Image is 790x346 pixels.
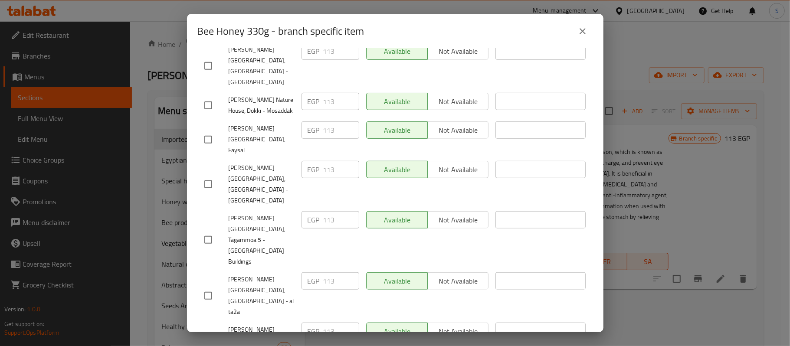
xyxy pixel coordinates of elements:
button: close [572,21,593,42]
p: EGP [308,215,320,225]
h2: Bee Honey 330g - branch specific item [197,24,364,38]
p: EGP [308,46,320,56]
p: EGP [308,326,320,336]
span: [PERSON_NAME][GEOGRAPHIC_DATA], [GEOGRAPHIC_DATA] - [GEOGRAPHIC_DATA] [229,163,295,206]
input: Please enter price [323,272,359,290]
input: Please enter price [323,161,359,178]
p: EGP [308,96,320,107]
span: [PERSON_NAME][GEOGRAPHIC_DATA], Tagammoa 5 - [GEOGRAPHIC_DATA] Buildings [229,213,295,267]
input: Please enter price [323,93,359,110]
input: Please enter price [323,211,359,228]
span: [PERSON_NAME][GEOGRAPHIC_DATA], [GEOGRAPHIC_DATA] - [GEOGRAPHIC_DATA] [229,44,295,88]
span: [PERSON_NAME][GEOGRAPHIC_DATA], Faysal [229,123,295,156]
p: EGP [308,164,320,175]
p: EGP [308,125,320,135]
input: Please enter price [323,323,359,340]
input: Please enter price [323,121,359,139]
p: EGP [308,276,320,286]
input: Please enter price [323,42,359,60]
span: [PERSON_NAME][GEOGRAPHIC_DATA], [GEOGRAPHIC_DATA] - al ta2a [229,274,295,317]
span: [PERSON_NAME] Nature House, Dokki - Mosaddak [229,95,295,116]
